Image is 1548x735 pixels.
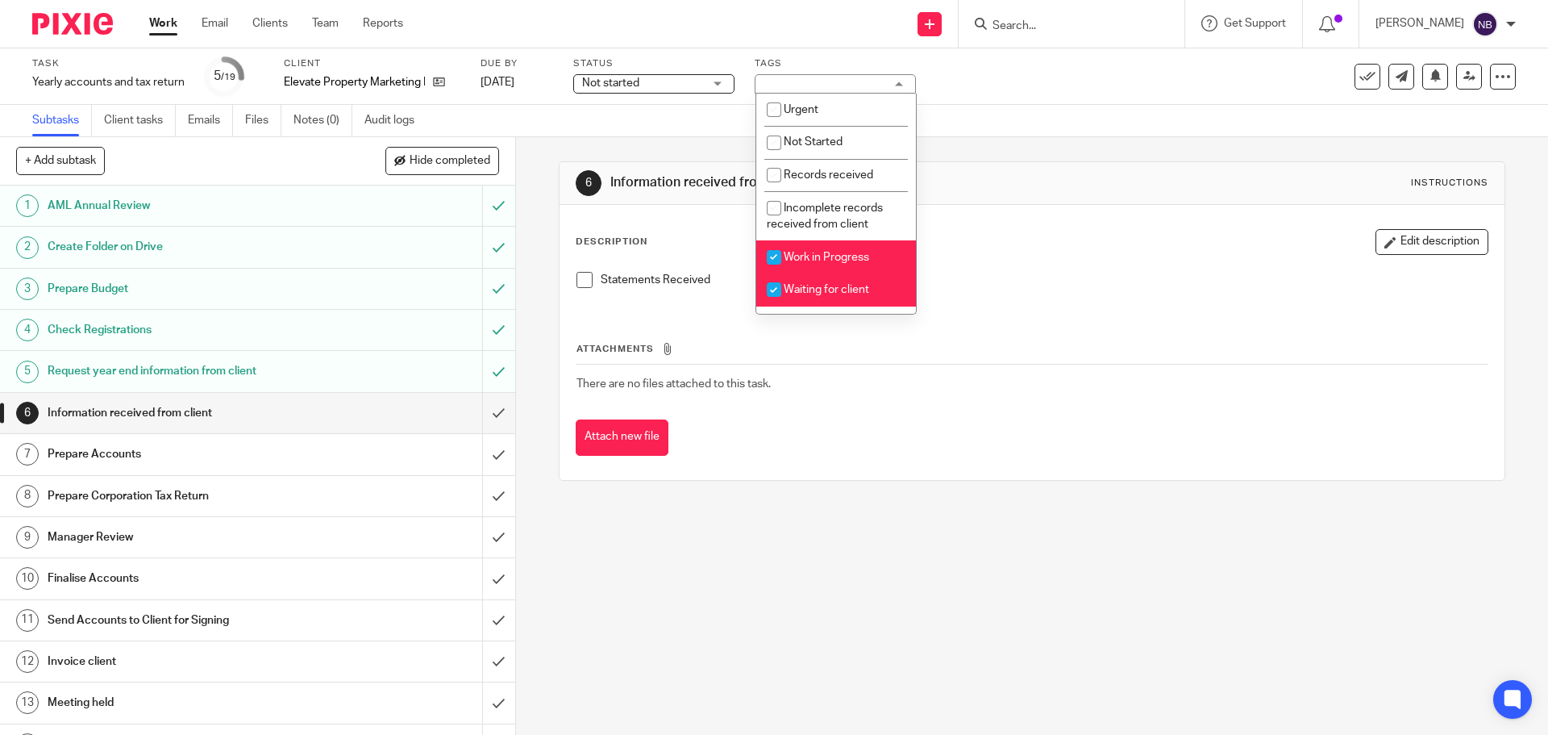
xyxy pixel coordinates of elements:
span: Records received [784,169,873,181]
h1: Manager Review [48,525,327,549]
h1: AML Annual Review [48,194,327,218]
h1: Request year end information from client [48,359,327,383]
span: [DATE] [481,77,514,88]
a: Files [245,105,281,136]
label: Status [573,57,734,70]
label: Tags [755,57,916,70]
h1: Information received from client [610,174,1067,191]
h1: Prepare Budget [48,277,327,301]
span: There are no files attached to this task. [576,378,771,390]
button: Hide completed [385,147,499,174]
a: Work [149,15,177,31]
h1: Information received from client [48,401,327,425]
div: 4 [16,319,39,341]
label: Client [284,57,460,70]
span: Incomplete records received from client [767,203,883,231]
div: 1 [16,194,39,217]
img: svg%3E [1472,11,1498,37]
a: Clients [252,15,288,31]
div: Yearly accounts and tax return [32,74,185,90]
h1: Finalise Accounts [48,566,327,591]
div: 5 [16,361,39,383]
div: 7 [16,443,39,466]
div: 12 [16,650,39,673]
h1: Prepare Accounts [48,442,327,466]
a: Client tasks [104,105,176,136]
div: 8 [16,485,39,507]
span: Urgent [784,104,818,115]
div: 5 [214,67,235,86]
button: + Add subtask [16,147,105,174]
div: 6 [16,402,39,424]
p: Description [576,236,647,248]
label: Task [32,57,185,70]
h1: Send Accounts to Client for Signing [48,608,327,633]
div: 11 [16,609,39,632]
small: /19 [221,73,235,81]
h1: Check Registrations [48,318,327,342]
span: Not started [582,77,639,89]
p: Elevate Property Marketing Ltd [284,74,425,90]
a: Team [312,15,339,31]
a: Emails [188,105,233,136]
input: Search [991,19,1136,34]
span: Attachments [576,345,654,353]
div: 10 [16,567,39,590]
p: [PERSON_NAME] [1375,15,1464,31]
div: 2 [16,236,39,259]
span: Get Support [1224,18,1286,29]
h1: Create Folder on Drive [48,235,327,259]
h1: Prepare Corporation Tax Return [48,484,327,508]
span: Waiting for client [784,284,869,295]
a: Audit logs [364,105,427,136]
a: Email [202,15,228,31]
span: Work in Progress [784,252,869,263]
div: 9 [16,526,39,549]
label: Due by [481,57,553,70]
img: Pixie [32,13,113,35]
button: Edit description [1375,229,1488,255]
div: Instructions [1411,177,1488,190]
a: Notes (0) [293,105,352,136]
div: 3 [16,278,39,300]
h1: Invoice client [48,649,327,674]
a: Reports [363,15,403,31]
button: Attach new file [576,420,668,456]
div: 13 [16,691,39,714]
h1: Meeting held [48,691,327,715]
div: 6 [576,170,601,196]
span: Hide completed [410,155,490,168]
p: Statements Received [601,272,1487,288]
span: Not Started [784,136,843,148]
a: Subtasks [32,105,92,136]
